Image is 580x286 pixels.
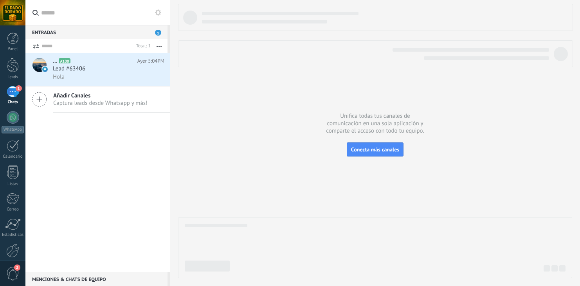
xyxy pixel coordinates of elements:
[2,260,24,265] div: Ajustes
[16,85,22,92] span: 1
[2,232,24,237] div: Estadísticas
[59,58,70,63] span: A100
[347,142,403,156] button: Conecta más canales
[155,30,161,36] span: 1
[2,154,24,159] div: Calendario
[25,272,168,286] div: Menciones & Chats de equipo
[14,264,20,271] span: 2
[42,67,48,72] img: icon
[53,99,148,107] span: Captura leads desde Whatsapp y más!
[25,53,170,86] a: avataricon...A100Ayer 5:04PMLead #63406Hola
[53,65,85,73] span: Lead #63406
[2,47,24,52] div: Panel
[2,75,24,80] div: Leads
[133,42,151,50] div: Total: 1
[2,126,24,133] div: WhatsApp
[53,73,65,81] span: Hola
[53,57,57,65] span: ...
[137,57,164,65] span: Ayer 5:04PM
[351,146,399,153] span: Conecta más canales
[2,207,24,212] div: Correo
[2,182,24,187] div: Listas
[2,100,24,105] div: Chats
[53,92,148,99] span: Añadir Canales
[25,25,168,39] div: Entradas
